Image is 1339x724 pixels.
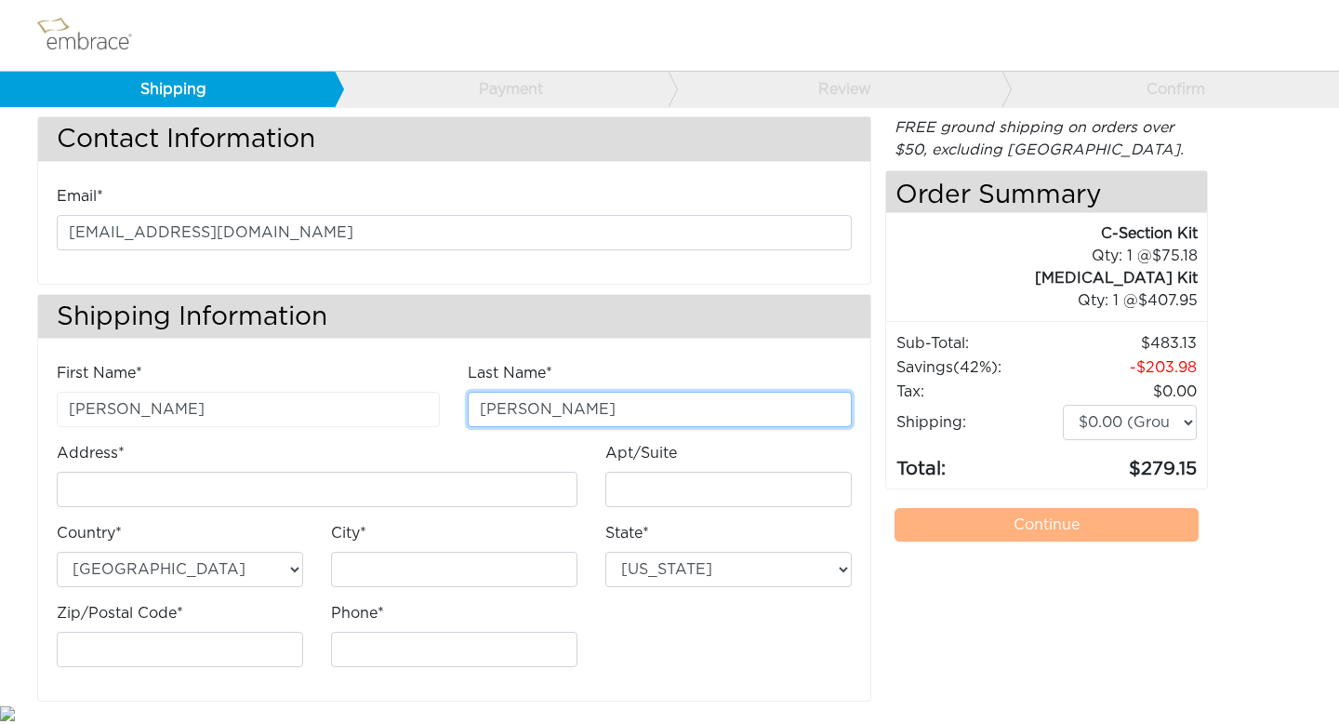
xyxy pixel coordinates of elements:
[886,171,1208,213] h4: Order Summary
[1062,380,1198,404] td: 0.00
[1062,441,1198,484] td: 279.15
[468,362,552,384] label: Last Name*
[334,72,669,107] a: Payment
[895,441,1062,484] td: Total:
[1001,72,1336,107] a: Confirm
[33,12,153,59] img: logo.png
[895,331,1062,355] td: Sub-Total:
[668,72,1002,107] a: Review
[895,380,1062,404] td: Tax:
[605,442,677,464] label: Apt/Suite
[57,185,103,208] label: Email*
[57,362,142,384] label: First Name*
[1138,293,1198,308] span: 407.95
[886,222,1199,245] div: C-Section Kit
[38,295,870,339] h3: Shipping Information
[57,602,183,624] label: Zip/Postal Code*
[885,116,1209,161] div: FREE ground shipping on orders over $50, excluding [GEOGRAPHIC_DATA].
[895,404,1062,441] td: Shipping:
[895,355,1062,380] td: Savings :
[57,442,125,464] label: Address*
[1062,331,1198,355] td: 483.13
[1152,248,1198,263] span: 75.18
[605,522,649,544] label: State*
[886,267,1199,289] div: [MEDICAL_DATA] Kit
[331,522,366,544] label: City*
[953,360,998,375] span: (42%)
[909,245,1199,267] div: 1 @
[895,508,1200,542] a: Continue
[909,289,1199,312] div: 1 @
[57,522,122,544] label: Country*
[331,602,384,624] label: Phone*
[38,117,870,161] h3: Contact Information
[1062,355,1198,380] td: 203.98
